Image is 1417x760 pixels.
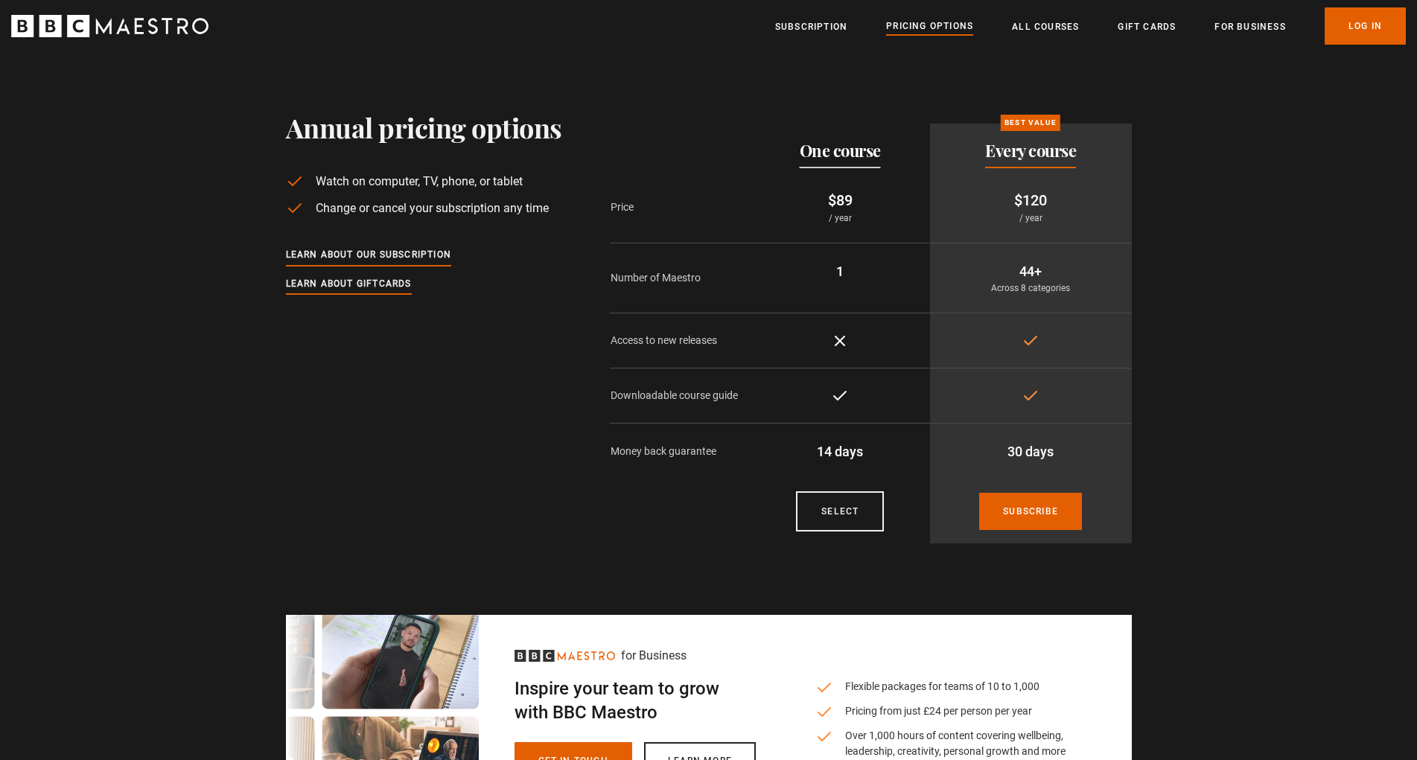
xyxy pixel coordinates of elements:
p: Price [611,199,751,215]
a: For business [1214,19,1285,34]
a: Learn about our subscription [286,247,452,264]
p: Best value [1001,115,1060,131]
a: All Courses [1012,19,1079,34]
a: Courses [796,491,884,531]
a: Subscription [775,19,847,34]
li: Pricing from just £24 per person per year [815,703,1072,719]
a: Log In [1325,7,1406,45]
p: Across 8 categories [942,281,1120,295]
p: $120 [942,189,1120,211]
h2: Inspire your team to grow with BBC Maestro [515,677,756,724]
nav: Primary [775,7,1406,45]
li: Change or cancel your subscription any time [286,199,562,217]
p: Money back guarantee [611,444,751,459]
p: 14 days [762,441,918,462]
li: Over 1,000 hours of content covering wellbeing, leadership, creativity, personal growth and more [815,728,1072,759]
a: Learn about giftcards [286,276,412,293]
svg: BBC Maestro [515,650,615,662]
p: / year [762,211,918,225]
p: $89 [762,189,918,211]
p: Number of Maestro [611,270,751,286]
li: Watch on computer, TV, phone, or tablet [286,173,562,191]
a: Gift Cards [1118,19,1176,34]
a: Subscribe [979,493,1082,530]
p: Access to new releases [611,333,751,348]
h2: One course [800,141,881,159]
p: Downloadable course guide [611,388,751,403]
p: 1 [762,261,918,281]
h2: Every course [985,141,1076,159]
p: for Business [621,647,687,665]
p: 44+ [942,261,1120,281]
p: 30 days [942,441,1120,462]
h1: Annual pricing options [286,112,562,143]
p: / year [942,211,1120,225]
a: Pricing Options [886,19,973,35]
svg: BBC Maestro [11,15,208,37]
li: Flexible packages for teams of 10 to 1,000 [815,679,1072,694]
